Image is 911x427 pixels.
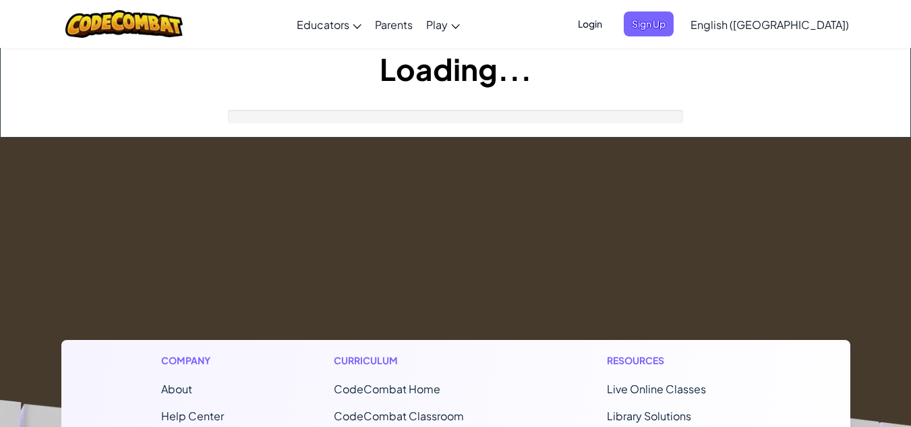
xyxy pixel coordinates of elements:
span: Educators [297,18,349,32]
a: About [161,382,192,396]
a: Play [419,6,467,42]
h1: Company [161,353,224,368]
span: English ([GEOGRAPHIC_DATA]) [690,18,849,32]
a: Educators [290,6,368,42]
h1: Loading... [1,48,910,90]
span: CodeCombat Home [334,382,440,396]
img: CodeCombat logo [65,10,183,38]
span: Play [426,18,448,32]
h1: Curriculum [334,353,497,368]
button: Login [570,11,610,36]
a: Live Online Classes [607,382,706,396]
a: Parents [368,6,419,42]
a: Help Center [161,409,224,423]
a: Library Solutions [607,409,691,423]
a: CodeCombat Classroom [334,409,464,423]
h1: Resources [607,353,751,368]
button: Sign Up [624,11,674,36]
a: English ([GEOGRAPHIC_DATA]) [684,6,856,42]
